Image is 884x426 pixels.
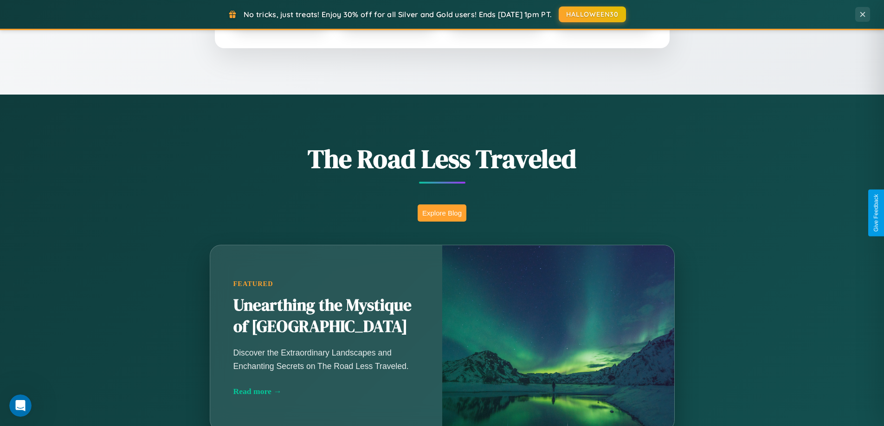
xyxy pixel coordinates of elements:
div: Give Feedback [873,194,879,232]
div: Read more → [233,387,419,396]
h2: Unearthing the Mystique of [GEOGRAPHIC_DATA] [233,295,419,337]
span: No tricks, just treats! Enjoy 30% off for all Silver and Gold users! Ends [DATE] 1pm PT. [244,10,552,19]
div: Featured [233,280,419,288]
p: Discover the Extraordinary Landscapes and Enchanting Secrets on The Road Less Traveled. [233,346,419,372]
button: Explore Blog [418,204,466,222]
button: HALLOWEEN30 [559,6,626,22]
h1: The Road Less Traveled [164,141,721,177]
iframe: Intercom live chat [9,394,32,417]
